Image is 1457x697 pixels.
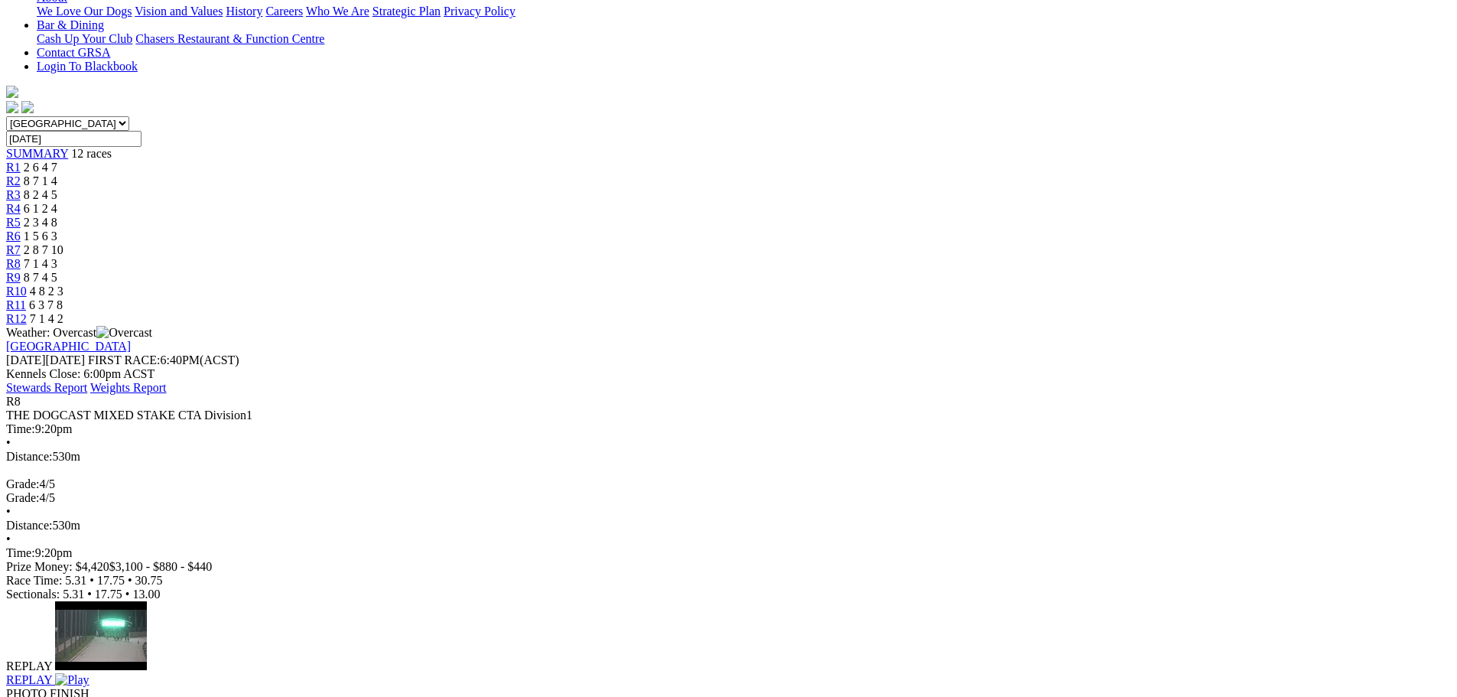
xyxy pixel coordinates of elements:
[24,188,57,201] span: 8 2 4 5
[6,450,52,463] span: Distance:
[6,257,21,270] a: R8
[6,546,1451,560] div: 9:20pm
[6,673,52,686] span: REPLAY
[24,271,57,284] span: 8 7 4 5
[71,147,112,160] span: 12 races
[6,519,52,532] span: Distance:
[24,230,57,243] span: 1 5 6 3
[6,216,21,229] a: R5
[95,588,122,601] span: 17.75
[6,353,46,366] span: [DATE]
[6,161,21,174] a: R1
[24,257,57,270] span: 7 1 4 3
[88,353,160,366] span: FIRST RACE:
[6,395,21,408] span: R8
[6,560,1451,574] div: Prize Money: $4,420
[6,202,21,215] a: R4
[24,243,63,256] span: 2 8 7 10
[226,5,262,18] a: History
[30,312,63,325] span: 7 1 4 2
[55,673,89,687] img: Play
[6,131,141,147] input: Select date
[6,86,18,98] img: logo-grsa-white.png
[24,161,57,174] span: 2 6 4 7
[96,326,152,340] img: Overcast
[6,367,1451,381] div: Kennels Close: 6:00pm ACST
[6,422,1451,436] div: 9:20pm
[29,298,63,311] span: 6 3 7 8
[6,660,1451,687] a: REPLAY Play
[6,326,152,339] span: Weather: Overcast
[6,450,1451,464] div: 530m
[6,298,26,311] a: R11
[37,5,132,18] a: We Love Our Dogs
[6,477,1451,491] div: 4/5
[89,574,94,587] span: •
[265,5,303,18] a: Careers
[6,574,62,587] span: Race Time:
[37,60,138,73] a: Login To Blackbook
[6,477,40,490] span: Grade:
[6,271,21,284] a: R9
[87,588,92,601] span: •
[63,588,84,601] span: 5.31
[88,353,239,366] span: 6:40PM(ACST)
[135,5,223,18] a: Vision and Values
[6,340,131,353] a: [GEOGRAPHIC_DATA]
[6,491,40,504] span: Grade:
[90,381,167,394] a: Weights Report
[37,5,1451,18] div: About
[37,46,110,59] a: Contact GRSA
[6,312,27,325] a: R12
[125,588,130,601] span: •
[135,32,324,45] a: Chasers Restaurant & Function Centre
[65,574,86,587] span: 5.31
[6,588,60,601] span: Sectionals:
[6,546,35,559] span: Time:
[6,174,21,187] a: R2
[6,230,21,243] a: R6
[6,243,21,256] a: R7
[6,101,18,113] img: facebook.svg
[6,381,87,394] a: Stewards Report
[135,574,163,587] span: 30.75
[6,505,11,518] span: •
[6,519,1451,533] div: 530m
[6,285,27,298] a: R10
[6,422,35,435] span: Time:
[6,436,11,449] span: •
[37,32,132,45] a: Cash Up Your Club
[6,188,21,201] a: R3
[21,101,34,113] img: twitter.svg
[24,174,57,187] span: 8 7 1 4
[6,533,11,546] span: •
[30,285,63,298] span: 4 8 2 3
[444,5,515,18] a: Privacy Policy
[37,18,104,31] a: Bar & Dining
[132,588,160,601] span: 13.00
[6,147,68,160] a: SUMMARY
[6,491,1451,505] div: 4/5
[24,216,57,229] span: 2 3 4 8
[128,574,132,587] span: •
[372,5,441,18] a: Strategic Plan
[6,409,1451,422] div: THE DOGCAST MIXED STAKE CTA Division1
[109,560,213,573] span: $3,100 - $880 - $440
[6,660,52,673] span: REPLAY
[37,32,1451,46] div: Bar & Dining
[306,5,369,18] a: Who We Are
[55,601,147,670] img: default.jpg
